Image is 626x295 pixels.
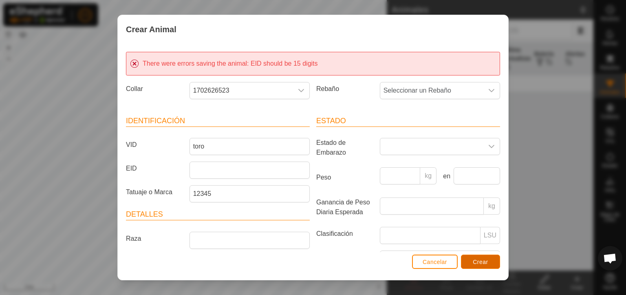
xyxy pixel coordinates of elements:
[316,115,500,127] header: Estado
[412,255,458,269] button: Cancelar
[420,167,436,184] p-inputgroup-addon: kg
[126,52,500,75] div: There were errors saving the animal
[313,167,377,188] label: Peso
[123,82,186,96] label: Collar
[598,246,622,271] div: Chat abierto
[313,138,377,157] label: Estado de Embarazo
[380,82,483,99] span: Seleccionar un Rebaño
[313,227,377,241] label: Clasificación
[313,82,377,96] label: Rebaño
[126,115,310,127] header: Identificación
[483,138,500,155] div: dropdown trigger
[483,82,500,99] div: dropdown trigger
[481,227,500,244] p-inputgroup-addon: LSU
[123,138,186,152] label: VID
[123,185,186,199] label: Tatuaje o Marca
[247,60,317,67] span: : EID should be 15 digits
[484,197,500,215] p-inputgroup-addon: kg
[123,232,186,246] label: Raza
[190,82,293,99] span: 1702626523
[293,82,309,99] div: dropdown trigger
[473,259,488,265] span: Crear
[123,162,186,175] label: EID
[313,197,377,217] label: Ganancia de Peso Diaria Esperada
[440,171,450,181] label: en
[126,23,176,35] span: Crear Animal
[423,259,447,265] span: Cancelar
[126,209,310,220] header: Detalles
[461,255,500,269] button: Crear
